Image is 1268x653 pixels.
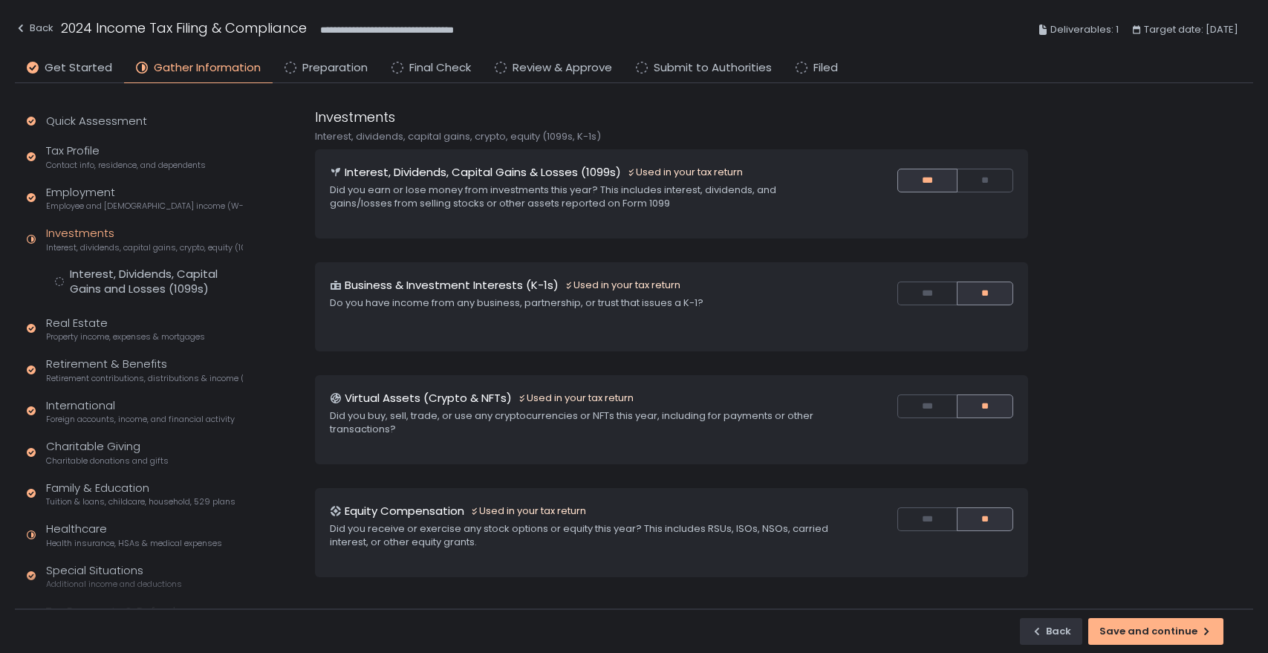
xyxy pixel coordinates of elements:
span: Filed [813,59,838,77]
span: Preparation [302,59,368,77]
div: Used in your tax return [470,504,586,518]
span: Property income, expenses & mortgages [46,331,205,342]
span: Health insurance, HSAs & medical expenses [46,538,222,549]
span: Final Check [409,59,471,77]
h1: 2024 Income Tax Filing & Compliance [61,18,307,38]
div: Real Estate [46,315,205,343]
div: Back [1031,625,1071,638]
span: Review & Approve [513,59,612,77]
span: Contact info, residence, and dependents [46,160,206,171]
button: Save and continue [1088,618,1223,645]
span: Get Started [45,59,112,77]
span: Deliverables: 1 [1050,21,1119,39]
span: Target date: [DATE] [1144,21,1238,39]
div: Special Situations [46,562,182,591]
div: Healthcare [46,521,222,549]
div: Employment [46,184,243,212]
span: Submit to Authorities [654,59,772,77]
div: Family & Education [46,480,235,508]
span: Additional income and deductions [46,579,182,590]
div: Investments [46,225,243,253]
div: Did you receive or exercise any stock options or equity this year? This includes RSUs, ISOs, NSOs... [330,522,838,549]
span: Retirement contributions, distributions & income (1099-R, 5498) [46,373,243,384]
span: Tuition & loans, childcare, household, 529 plans [46,496,235,507]
div: International [46,397,235,426]
div: Save and continue [1099,625,1212,638]
div: Interest, dividends, capital gains, crypto, equity (1099s, K-1s) [315,130,1028,143]
button: Back [15,18,53,42]
span: Charitable donations and gifts [46,455,169,467]
div: Quick Assessment [46,113,147,130]
h1: Business & Investment Interests (K-1s) [345,277,559,294]
div: Did you earn or lose money from investments this year? This includes interest, dividends, and gai... [330,183,838,210]
div: Used in your tax return [627,166,743,179]
div: Do you have income from any business, partnership, or trust that issues a K-1? [330,296,838,310]
span: Interest, dividends, capital gains, crypto, equity (1099s, K-1s) [46,242,243,253]
div: Retirement & Benefits [46,356,243,384]
h1: Virtual Assets (Crypto & NFTs) [345,390,512,407]
div: Used in your tax return [518,392,634,405]
div: Interest, Dividends, Capital Gains and Losses (1099s) [70,267,243,296]
h1: Equity Compensation [345,503,464,520]
h1: Investments [315,107,395,127]
div: Tax Payments & Refunds [46,603,200,631]
h1: Interest, Dividends, Capital Gains & Losses (1099s) [345,164,621,181]
div: Charitable Giving [46,438,169,467]
span: Foreign accounts, income, and financial activity [46,414,235,425]
div: Used in your tax return [565,279,680,292]
div: Tax Profile [46,143,206,171]
div: Did you buy, sell, trade, or use any cryptocurrencies or NFTs this year, including for payments o... [330,409,838,436]
div: Back [15,19,53,37]
span: Gather Information [154,59,261,77]
button: Back [1020,618,1082,645]
span: Employee and [DEMOGRAPHIC_DATA] income (W-2s) [46,201,243,212]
